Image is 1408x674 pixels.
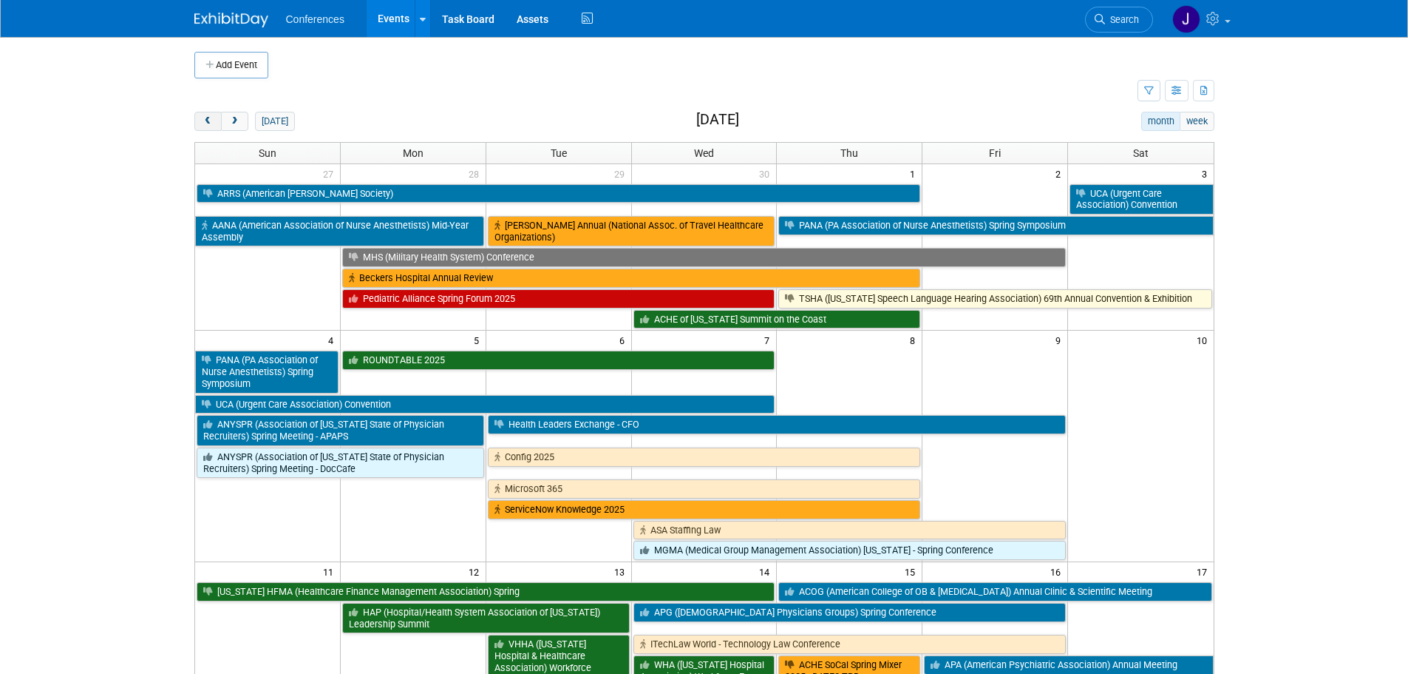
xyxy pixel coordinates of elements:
[758,562,776,581] span: 14
[488,216,775,246] a: [PERSON_NAME] Annual (National Assoc. of Travel Healthcare Organizations)
[342,248,1066,267] a: MHS (Military Health System) Conference
[197,582,775,601] a: [US_STATE] HFMA (Healthcare Finance Management Association) Spring
[488,415,1066,434] a: Health Leaders Exchange - CFO
[342,351,775,370] a: ROUNDTABLE 2025
[322,562,340,581] span: 11
[1105,14,1139,25] span: Search
[908,164,922,183] span: 1
[467,164,486,183] span: 28
[840,147,858,159] span: Thu
[327,331,340,349] span: 4
[618,331,631,349] span: 6
[467,562,486,581] span: 12
[1069,184,1213,215] a: UCA (Urgent Care Association) Convention
[1054,164,1067,183] span: 2
[613,164,631,183] span: 29
[1172,5,1200,33] img: Jenny Clavero
[342,289,775,309] a: Pediatric Alliance Spring Forum 2025
[1180,112,1214,131] button: week
[1049,562,1067,581] span: 16
[403,147,424,159] span: Mon
[197,184,921,203] a: ARRS (American [PERSON_NAME] Society)
[194,13,268,27] img: ExhibitDay
[633,635,1067,654] a: ITechLaw World - Technology Law Conference
[195,395,775,414] a: UCA (Urgent Care Association) Convention
[194,112,222,131] button: prev
[778,216,1213,235] a: PANA (PA Association of Nurse Anesthetists) Spring Symposium
[1200,164,1214,183] span: 3
[758,164,776,183] span: 30
[255,112,294,131] button: [DATE]
[197,448,484,478] a: ANYSPR (Association of [US_STATE] State of Physician Recruiters) Spring Meeting - DocCafe
[1195,331,1214,349] span: 10
[488,479,921,499] a: Microsoft 365
[903,562,922,581] span: 15
[778,289,1211,309] a: TSHA ([US_STATE] Speech Language Hearing Association) 69th Annual Convention & Exhibition
[286,13,344,25] span: Conferences
[778,582,1211,601] a: ACOG (American College of OB & [MEDICAL_DATA]) Annual Clinic & Scientific Meeting
[322,164,340,183] span: 27
[342,269,920,288] a: Beckers Hospital Annual Review
[551,147,567,159] span: Tue
[488,500,921,519] a: ServiceNow Knowledge 2025
[633,310,921,329] a: ACHE of [US_STATE] Summit on the Coast
[259,147,276,159] span: Sun
[1054,331,1067,349] span: 9
[221,112,248,131] button: next
[197,415,484,445] a: ANYSPR (Association of [US_STATE] State of Physician Recruiters) Spring Meeting - APAPS
[989,147,1001,159] span: Fri
[763,331,776,349] span: 7
[696,112,739,128] h2: [DATE]
[633,603,1067,622] a: APG ([DEMOGRAPHIC_DATA] Physicians Groups) Spring Conference
[908,331,922,349] span: 8
[195,216,484,246] a: AANA (American Association of Nurse Anesthetists) Mid-Year Assembly
[342,603,630,633] a: HAP (Hospital/Health System Association of [US_STATE]) Leadership Summit
[195,351,339,393] a: PANA (PA Association of Nurse Anesthetists) Spring Symposium
[694,147,714,159] span: Wed
[1085,7,1153,33] a: Search
[1133,147,1149,159] span: Sat
[1195,562,1214,581] span: 17
[633,521,1067,540] a: ASA Staffing Law
[633,541,1067,560] a: MGMA (Medical Group Management Association) [US_STATE] - Spring Conference
[194,52,268,78] button: Add Event
[613,562,631,581] span: 13
[488,448,921,467] a: Config 2025
[1141,112,1180,131] button: month
[472,331,486,349] span: 5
